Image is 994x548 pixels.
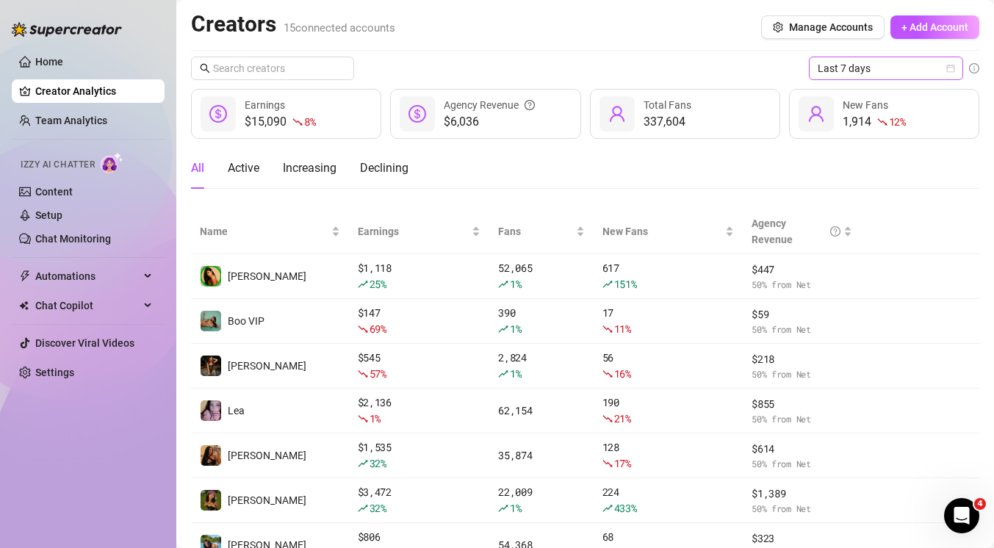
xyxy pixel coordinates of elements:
[370,277,386,291] span: 25 %
[228,494,306,506] span: [PERSON_NAME]
[498,305,585,337] div: 390
[370,411,381,425] span: 1 %
[35,56,63,68] a: Home
[370,456,386,470] span: 32 %
[752,396,852,412] span: $ 855
[358,324,368,334] span: fall
[245,99,285,111] span: Earnings
[752,262,852,278] span: $ 447
[201,445,221,466] img: Lucy
[789,21,873,33] span: Manage Accounts
[602,439,734,472] div: 128
[35,209,62,221] a: Setup
[498,484,585,516] div: 22,009
[358,279,368,289] span: rise
[408,105,426,123] span: dollar-circle
[19,270,31,282] span: thunderbolt
[358,503,368,513] span: rise
[614,456,631,470] span: 17 %
[752,441,852,457] span: $ 614
[752,486,852,502] span: $ 1,389
[101,152,123,173] img: AI Chatter
[358,394,480,427] div: $ 2,136
[292,117,303,127] span: fall
[358,439,480,472] div: $ 1,535
[890,15,979,39] button: + Add Account
[370,501,386,515] span: 32 %
[602,260,734,292] div: 617
[35,79,153,103] a: Creator Analytics
[498,369,508,379] span: rise
[498,503,508,513] span: rise
[752,306,852,322] span: $ 59
[614,277,637,291] span: 151 %
[201,311,221,331] img: Boo VIP
[370,322,386,336] span: 69 %
[498,324,508,334] span: rise
[644,113,691,131] div: 337,604
[498,350,585,382] div: 2,824
[35,264,140,288] span: Automations
[370,367,386,381] span: 57 %
[752,322,852,336] span: 50 % from Net
[614,411,631,425] span: 21 %
[228,270,306,282] span: [PERSON_NAME]
[602,324,613,334] span: fall
[773,22,783,32] span: setting
[752,278,852,292] span: 50 % from Net
[510,322,521,336] span: 1 %
[444,113,535,131] span: $6,036
[807,105,825,123] span: user
[510,501,521,515] span: 1 %
[752,351,852,367] span: $ 218
[644,99,691,111] span: Total Fans
[358,484,480,516] div: $ 3,472
[752,457,852,471] span: 50 % from Net
[752,412,852,426] span: 50 % from Net
[752,502,852,516] span: 50 % from Net
[602,305,734,337] div: 17
[843,99,888,111] span: New Fans
[752,215,840,248] div: Agency Revenue
[358,369,368,379] span: fall
[602,484,734,516] div: 224
[360,159,408,177] div: Declining
[191,159,204,177] div: All
[510,277,521,291] span: 1 %
[974,498,986,510] span: 4
[213,60,334,76] input: Search creators
[304,115,315,129] span: 8 %
[200,63,210,73] span: search
[21,158,95,172] span: Izzy AI Chatter
[602,223,722,239] span: New Fans
[35,115,107,126] a: Team Analytics
[901,21,968,33] span: + Add Account
[944,498,979,533] iframe: Intercom live chat
[358,305,480,337] div: $ 147
[818,57,954,79] span: Last 7 days
[498,223,573,239] span: Fans
[201,356,221,376] img: Ańa
[946,64,955,73] span: calendar
[510,367,521,381] span: 1 %
[602,394,734,427] div: 190
[489,209,594,254] th: Fans
[358,260,480,292] div: $ 1,118
[614,367,631,381] span: 16 %
[35,233,111,245] a: Chat Monitoring
[602,279,613,289] span: rise
[35,337,134,349] a: Discover Viral Videos
[191,10,395,38] h2: Creators
[35,367,74,378] a: Settings
[228,450,306,461] span: [PERSON_NAME]
[498,279,508,289] span: rise
[228,360,306,372] span: [PERSON_NAME]
[498,403,585,419] div: 62,154
[349,209,489,254] th: Earnings
[752,367,852,381] span: 50 % from Net
[201,490,221,511] img: Dawn
[200,223,328,239] span: Name
[608,105,626,123] span: user
[201,266,221,286] img: Jade
[201,400,221,421] img: Lea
